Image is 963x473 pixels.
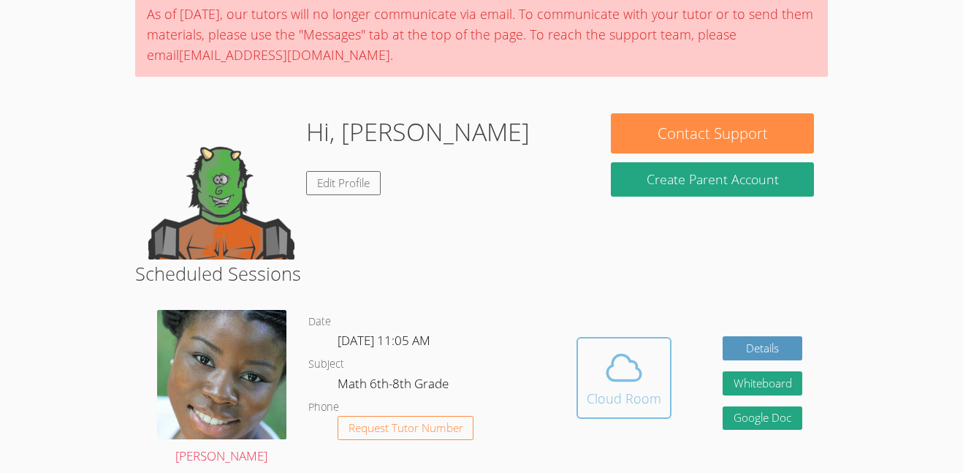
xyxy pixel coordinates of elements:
h1: Hi, [PERSON_NAME] [306,113,530,151]
dt: Phone [308,398,339,417]
a: Edit Profile [306,171,381,195]
h2: Scheduled Sessions [135,260,829,287]
span: Request Tutor Number [349,423,463,434]
button: Cloud Room [576,337,671,419]
button: Create Parent Account [611,162,814,197]
dt: Subject [308,355,344,374]
a: Details [723,336,803,360]
dd: Math 6th-8th Grade [338,374,452,398]
dt: Date [308,313,331,331]
img: 1000004422.jpg [157,310,286,439]
img: default.png [148,113,294,260]
a: Google Doc [723,406,803,431]
span: [DATE] 11:05 AM [338,332,430,349]
button: Whiteboard [723,371,803,396]
button: Contact Support [611,113,814,154]
div: Cloud Room [587,388,661,409]
button: Request Tutor Number [338,416,474,440]
a: [PERSON_NAME] [157,310,286,467]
